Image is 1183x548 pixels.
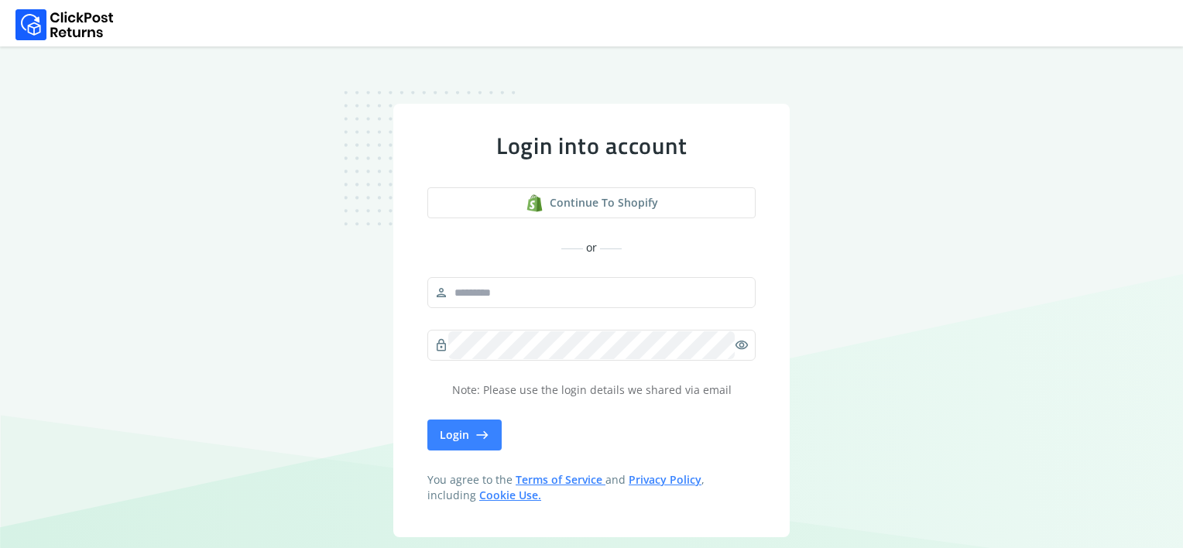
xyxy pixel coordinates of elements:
[427,240,756,255] div: or
[434,334,448,356] span: lock
[434,282,448,303] span: person
[475,424,489,446] span: east
[427,132,756,159] div: Login into account
[550,195,658,211] span: Continue to shopify
[526,194,543,212] img: shopify logo
[15,9,114,40] img: Logo
[516,472,605,487] a: Terms of Service
[427,382,756,398] p: Note: Please use the login details we shared via email
[427,420,502,450] button: Login east
[427,472,756,503] span: You agree to the and , including
[427,187,756,218] a: shopify logoContinue to shopify
[427,187,756,218] button: Continue to shopify
[479,488,541,502] a: Cookie Use.
[629,472,701,487] a: Privacy Policy
[735,334,749,356] span: visibility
